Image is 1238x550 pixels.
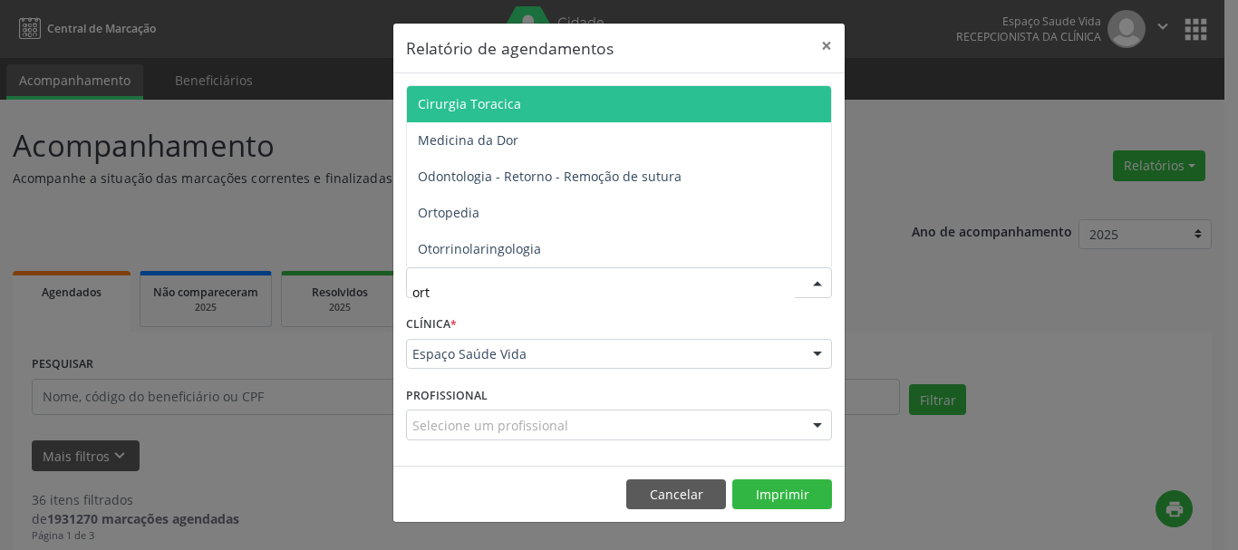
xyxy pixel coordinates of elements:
[406,311,457,339] label: CLÍNICA
[406,36,614,60] h5: Relatório de agendamentos
[412,416,568,435] span: Selecione um profissional
[418,95,521,112] span: Cirurgia Toracica
[808,24,845,68] button: Close
[412,274,795,310] input: Seleciona uma especialidade
[406,381,488,410] label: PROFISSIONAL
[418,168,682,185] span: Odontologia - Retorno - Remoção de sutura
[418,131,518,149] span: Medicina da Dor
[418,204,479,221] span: Ortopedia
[406,86,548,114] label: DATA DE AGENDAMENTO
[412,345,795,363] span: Espaço Saúde Vida
[418,240,541,257] span: Otorrinolaringologia
[626,479,726,510] button: Cancelar
[732,479,832,510] button: Imprimir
